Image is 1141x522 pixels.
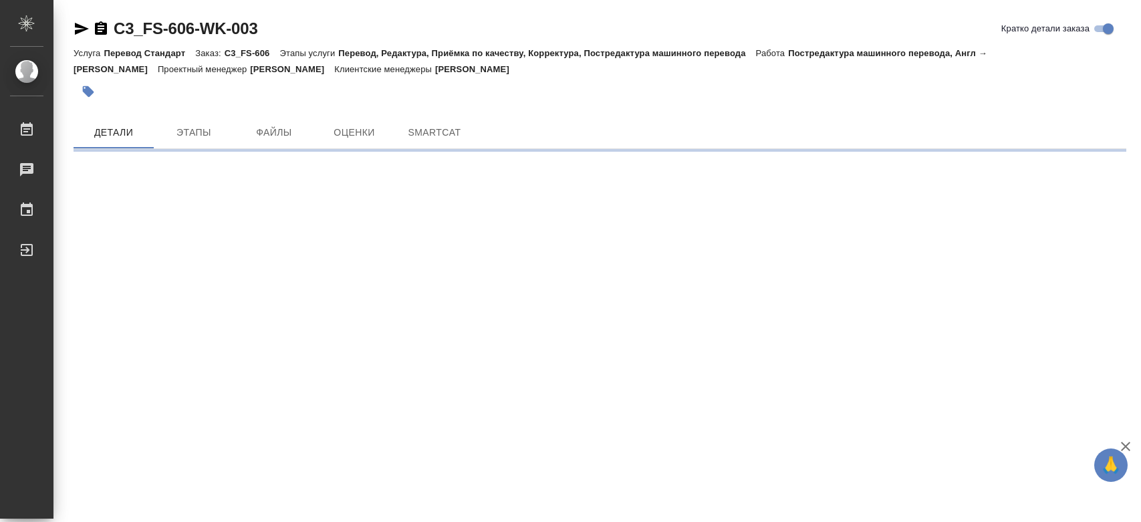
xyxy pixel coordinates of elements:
span: Этапы [162,124,226,141]
p: [PERSON_NAME] [250,64,334,74]
span: Файлы [242,124,306,141]
p: Услуга [74,48,104,58]
span: Оценки [322,124,386,141]
p: [PERSON_NAME] [435,64,519,74]
span: 🙏 [1100,451,1122,479]
p: Проектный менеджер [158,64,250,74]
button: 🙏 [1094,448,1128,482]
p: Работа [756,48,789,58]
p: C3_FS-606 [225,48,280,58]
span: Кратко детали заказа [1001,22,1090,35]
p: Заказ: [195,48,224,58]
p: Клиентские менеджеры [334,64,435,74]
a: C3_FS-606-WK-003 [114,19,258,37]
p: Этапы услуги [279,48,338,58]
button: Добавить тэг [74,77,103,106]
button: Скопировать ссылку [93,21,109,37]
span: Детали [82,124,146,141]
span: SmartCat [402,124,467,141]
p: Перевод, Редактура, Приёмка по качеству, Корректура, Постредактура машинного перевода [338,48,755,58]
p: Перевод Стандарт [104,48,195,58]
button: Скопировать ссылку для ЯМессенджера [74,21,90,37]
